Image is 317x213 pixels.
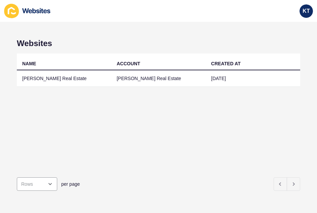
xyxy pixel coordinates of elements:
div: CREATED AT [211,60,241,67]
div: NAME [22,60,36,67]
div: ACCOUNT [117,60,140,67]
span: per page [61,181,80,187]
td: [PERSON_NAME] Real Estate [17,70,111,87]
td: [PERSON_NAME] Real Estate [111,70,206,87]
span: KT [303,8,310,14]
div: open menu [17,177,57,191]
h1: Websites [17,39,300,48]
td: [DATE] [206,70,300,87]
